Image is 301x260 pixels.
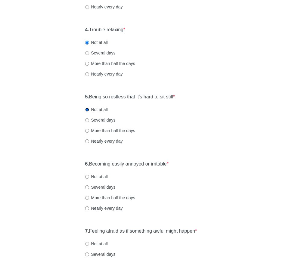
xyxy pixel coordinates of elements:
[85,41,89,45] input: Not at all
[85,51,89,55] input: Several days
[85,139,89,143] input: Nearly every day
[85,161,89,166] strong: 6.
[85,138,123,144] label: Nearly every day
[85,26,126,33] label: Trouble relaxing
[85,94,89,99] strong: 5.
[85,71,123,77] label: Nearly every day
[85,118,89,122] input: Several days
[85,185,89,189] input: Several days
[85,205,123,211] label: Nearly every day
[85,108,89,112] input: Not at all
[85,27,89,32] strong: 4.
[85,241,108,247] label: Not at all
[85,60,135,67] label: More than half the days
[85,4,123,10] label: Nearly every day
[85,174,108,180] label: Not at all
[85,39,108,45] label: Not at all
[85,195,135,201] label: More than half the days
[85,161,169,168] label: Becoming easily annoyed or irritable
[85,72,89,76] input: Nearly every day
[85,252,89,256] input: Several days
[85,184,116,190] label: Several days
[85,117,116,123] label: Several days
[85,206,89,210] input: Nearly every day
[85,251,116,257] label: Several days
[85,228,89,234] strong: 7.
[85,129,89,133] input: More than half the days
[85,196,89,200] input: More than half the days
[85,228,197,235] label: Feeling afraid as if something awful might happen
[85,107,108,113] label: Not at all
[85,242,89,246] input: Not at all
[85,94,175,101] label: Being so restless that it's hard to sit still
[85,62,89,66] input: More than half the days
[85,128,135,134] label: More than half the days
[85,5,89,9] input: Nearly every day
[85,175,89,179] input: Not at all
[85,50,116,56] label: Several days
